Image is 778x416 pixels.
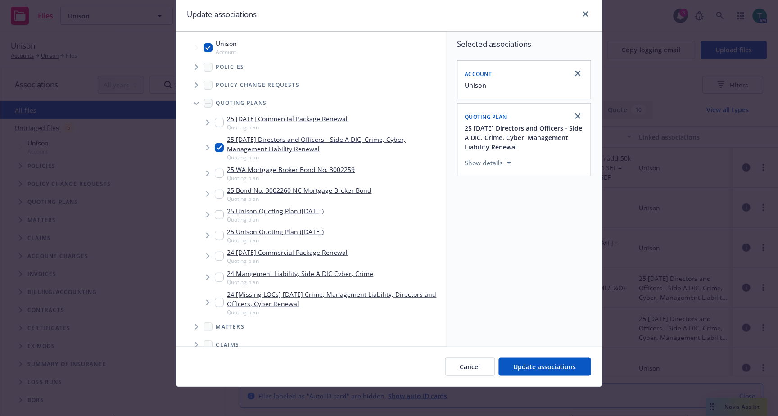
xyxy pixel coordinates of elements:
a: 25 [DATE] Directors and Officers - Side A DIC, Crime, Cyber, Management Liability Renewal [227,135,443,154]
a: 25 WA Mortgage Broker Bond No. 3002259 [227,165,355,174]
a: close [573,111,583,122]
span: Quoting plan [227,236,324,244]
span: Quoting plan [227,257,348,265]
a: close [580,9,591,19]
span: Quoting plan [465,113,507,121]
span: Unison [216,39,237,48]
button: Show details [461,158,515,168]
a: 25 Unison Quoting Plan ([DATE]) [227,206,324,216]
div: Tree Example [176,37,446,389]
span: Account [465,70,492,78]
span: Cancel [460,362,480,371]
span: Quoting plan [227,278,374,286]
a: 24 [Missing LOCs] [DATE] Crime, Management Liability, Directors and Officers, Cyber Renewal [227,289,443,308]
span: Quoting plan [227,216,324,223]
span: Claims [216,342,240,348]
span: Account [216,48,237,56]
button: 25 [DATE] Directors and Officers - Side A DIC, Crime, Cyber, Management Liability Renewal [465,123,585,152]
a: 25 [DATE] Commercial Package Renewal [227,114,348,123]
button: Unison [465,81,487,90]
button: Update associations [499,358,591,376]
span: Quoting plan [227,174,355,182]
a: close [573,68,583,79]
span: Selected associations [457,39,591,50]
span: Quoting plan [227,195,372,203]
span: Update associations [514,362,576,371]
span: Quoting plan [227,308,443,316]
button: Cancel [445,358,495,376]
a: 24 [DATE] Commercial Package Renewal [227,248,348,257]
a: 25 Bond No. 3002260 NC Mortgage Broker Bond [227,185,372,195]
span: Matters [216,324,244,330]
span: Policies [216,64,244,70]
span: Quoting plan [227,154,443,161]
span: Policy change requests [216,82,299,88]
a: 24 Mangement Liability, Side A DIC Cyber, Crime [227,269,374,278]
a: 25 Unison Quoting Plan ([DATE]) [227,227,324,236]
h1: Update associations [187,9,257,20]
span: Quoting plans [216,100,267,106]
span: Quoting plan [227,123,348,131]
